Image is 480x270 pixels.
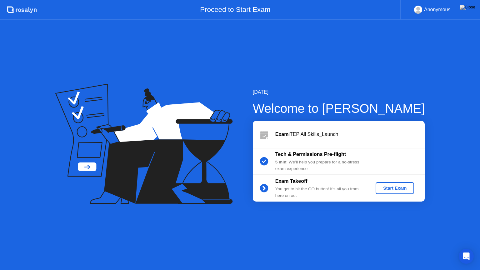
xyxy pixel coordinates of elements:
b: 5 min [275,160,287,164]
div: [DATE] [253,88,425,96]
b: Exam [275,132,289,137]
div: Welcome to [PERSON_NAME] [253,99,425,118]
b: Tech & Permissions Pre-flight [275,152,346,157]
img: Close [460,5,475,10]
div: : We’ll help you prepare for a no-stress exam experience [275,159,365,172]
div: iTEP All Skills_Launch [275,131,425,138]
div: Start Exam [378,186,412,191]
div: You get to hit the GO button! It’s all you from here on out [275,186,365,199]
b: Exam Takeoff [275,178,307,184]
button: Start Exam [376,182,414,194]
div: Open Intercom Messenger [459,249,474,264]
div: Anonymous [424,6,451,14]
